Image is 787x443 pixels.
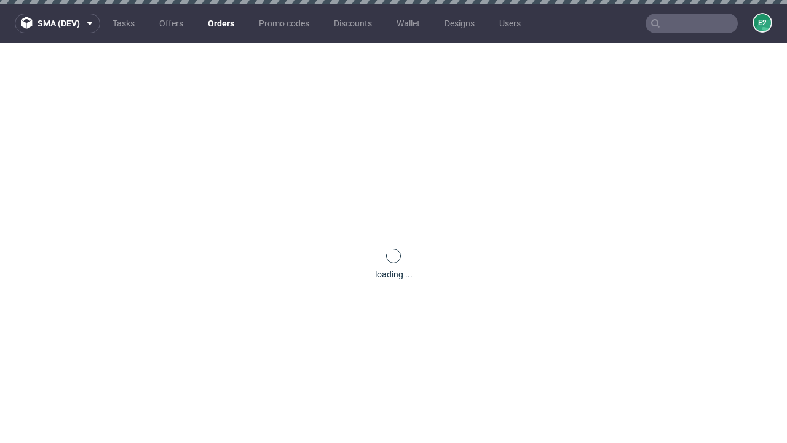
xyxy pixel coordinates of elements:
a: Designs [437,14,482,33]
a: Promo codes [251,14,317,33]
span: sma (dev) [38,19,80,28]
a: Tasks [105,14,142,33]
a: Orders [200,14,242,33]
a: Offers [152,14,191,33]
figcaption: e2 [754,14,771,31]
a: Users [492,14,528,33]
a: Wallet [389,14,427,33]
a: Discounts [326,14,379,33]
div: loading ... [375,268,413,281]
button: sma (dev) [15,14,100,33]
